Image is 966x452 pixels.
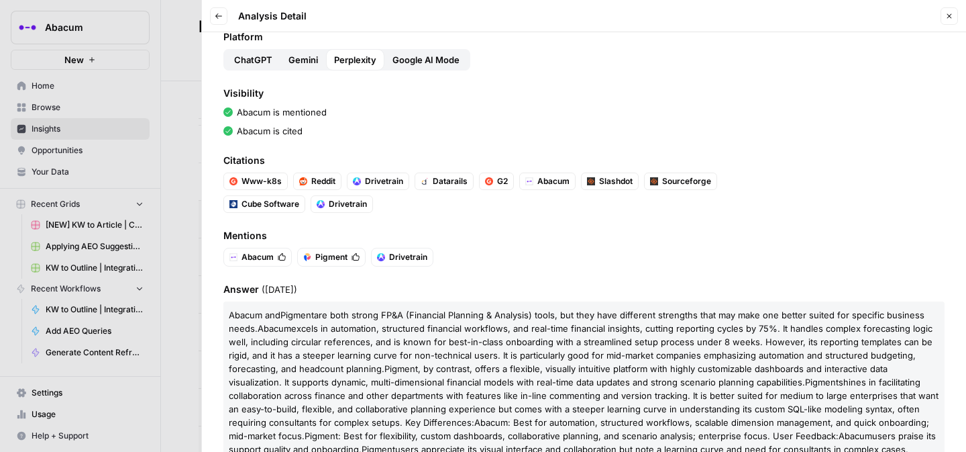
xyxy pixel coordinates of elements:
img: 5c1vvc5slkkcrghzqv8odreykg6a [229,200,237,208]
img: dcuc0imcedcvd8rx1333yr3iep8l [353,177,361,185]
button: Google AI Mode [384,49,468,71]
span: Drivetrain [329,198,367,210]
span: Slashdot [599,175,633,187]
span: : Best for flexibility, custom dashboards, collaborative planning, and scenario analysis; enterpr... [338,431,839,441]
span: Google AI Mode [392,53,460,66]
span: Abacum [241,251,274,263]
span: Drivetrain [389,251,427,263]
span: Pigment [805,377,839,388]
span: Analysis Detail [238,9,307,23]
a: Drivetrain [347,173,409,190]
img: 4u3t5ag124w64ozvv2ge5jkmdj7i [525,177,533,185]
span: Drivetrain [365,175,403,187]
span: Abacum [474,417,508,428]
span: , by contrast, offers a flexible, visually intuitive platform with highly customizable dashboards... [229,363,888,388]
span: G2 [497,175,508,187]
span: Www-k8s [241,175,282,187]
span: Pigment [280,310,314,320]
img: cz2hgpcst5i85hovncnyztx8v9w5 [485,177,493,185]
span: Abacum and [229,310,280,320]
img: rrlv293oyzhbdxzmwc71u4cow7d1 [587,177,595,185]
button: Pigment [298,248,365,266]
span: Cube Software [241,198,299,210]
a: Sourceforge [644,173,717,190]
span: Reddit [311,175,335,187]
span: Gemini [288,53,318,66]
a: Datarails [415,173,474,190]
span: : Best for automation, structured workflows, scalable dimension management, and quick onboarding;... [229,417,929,441]
span: Pigment [315,251,347,263]
span: Visibility [223,87,945,100]
button: Drivetrain [372,248,433,266]
a: Drivetrain [311,195,373,213]
span: Abacum [258,323,291,334]
span: Perplexity [334,53,376,66]
img: qfv32da3tpg2w5aeicyrs9tdltut [303,253,311,261]
a: G2 [479,173,514,190]
img: z40kvvpvr1tk9uxf042gik1792r8 [650,177,658,185]
span: Sourceforge [662,175,711,187]
a: Www-k8s [223,173,288,190]
span: Pigment [305,431,338,441]
button: Gemini [280,49,326,71]
a: Reddit [293,173,341,190]
span: Abacum [537,175,570,187]
p: Abacum is mentioned [237,105,327,119]
span: Platform [223,30,945,44]
span: excels in automation, structured financial workflows, and real-time financial insights, cutting r... [229,323,932,374]
p: Abacum is cited [237,124,303,138]
img: k5vv6ina99sp2s8va8fkv8kqc5vs [229,177,237,185]
a: Abacum [519,173,576,190]
span: Datarails [433,175,468,187]
span: are both strong FP&A (Financial Planning & Analysis) tools, but they have different strengths tha... [229,310,924,334]
span: ChatGPT [234,53,272,66]
a: Slashdot [581,173,639,190]
a: Cube Software [223,195,305,213]
img: m2cl2pnoess66jx31edqk0jfpcfn [299,177,307,185]
img: 4u3t5ag124w64ozvv2ge5jkmdj7i [229,253,237,261]
span: Abacum [839,431,872,441]
span: Mentions [223,229,945,242]
span: Citations [223,154,945,167]
span: ( [DATE] ) [262,284,297,295]
span: Pigment [384,363,418,374]
button: Abacum [224,248,291,266]
img: dcuc0imcedcvd8rx1333yr3iep8l [377,253,385,261]
img: gi4h4uuj8fuub4vcl22u4uk3t92d [421,177,429,185]
button: ChatGPT [226,49,280,71]
span: Answer [223,283,945,296]
img: dcuc0imcedcvd8rx1333yr3iep8l [317,200,325,208]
